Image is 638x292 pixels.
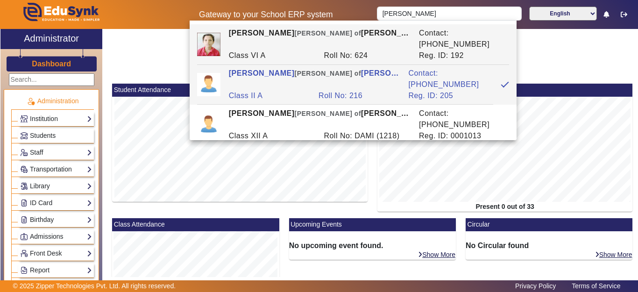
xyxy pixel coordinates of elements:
mat-card-header: Class Attendance [112,218,279,231]
img: profile.png [197,113,220,136]
span: [PERSON_NAME] of [294,70,361,77]
span: [PERSON_NAME] of [294,110,361,117]
img: profile.png [197,73,220,96]
a: Dashboard [31,59,71,69]
div: Contact: [PHONE_NUMBER] [414,28,510,50]
h6: No Circular found [466,241,632,250]
div: [PERSON_NAME] [PERSON_NAME] [224,108,414,130]
mat-card-header: Circular [466,218,632,231]
span: Students [30,132,56,139]
h5: Gateway to your School ERP system [165,10,368,20]
h3: Dashboard [32,59,71,68]
input: Search... [9,73,94,86]
mat-card-header: Upcoming Events [289,218,456,231]
h2: Administrator [24,33,79,44]
div: Class XII A [224,130,319,142]
h6: No upcoming event found. [289,241,456,250]
div: Reg. ID: 205 [404,90,493,101]
a: Administrator [0,29,102,49]
p: © 2025 Zipper Technologies Pvt. Ltd. All rights reserved. [13,281,176,291]
div: [PERSON_NAME] [PERSON_NAME] [224,28,414,50]
a: Show More [418,250,456,259]
h2: [GEOGRAPHIC_DATA] [107,75,638,84]
p: Administration [11,96,94,106]
a: Students [20,130,92,141]
div: Class VI A [224,50,319,61]
mat-card-header: Student Attendance [112,84,368,97]
img: c3d23000-1a62-4442-9b5e-18e0be63a5dd [197,33,220,56]
a: Terms of Service [567,280,625,292]
div: Class II A [224,90,313,101]
img: Administration.png [27,97,35,106]
img: Students.png [21,132,28,139]
div: Contact: [PHONE_NUMBER] [404,68,493,90]
input: Search [377,7,521,21]
a: Privacy Policy [510,280,560,292]
div: [PERSON_NAME] [PERSON_NAME] [224,68,404,90]
div: Roll No: 216 [314,90,404,101]
span: [PERSON_NAME] of [294,29,361,37]
div: Contact: [PHONE_NUMBER] [414,108,510,130]
div: Reg. ID: 192 [414,50,510,61]
div: Present 0 out of 33 [377,202,633,212]
div: Roll No: 624 [319,50,414,61]
div: Reg. ID: 0001013 [414,130,510,142]
a: Show More [595,250,633,259]
div: Roll No: DAMI (1218) [319,130,414,142]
